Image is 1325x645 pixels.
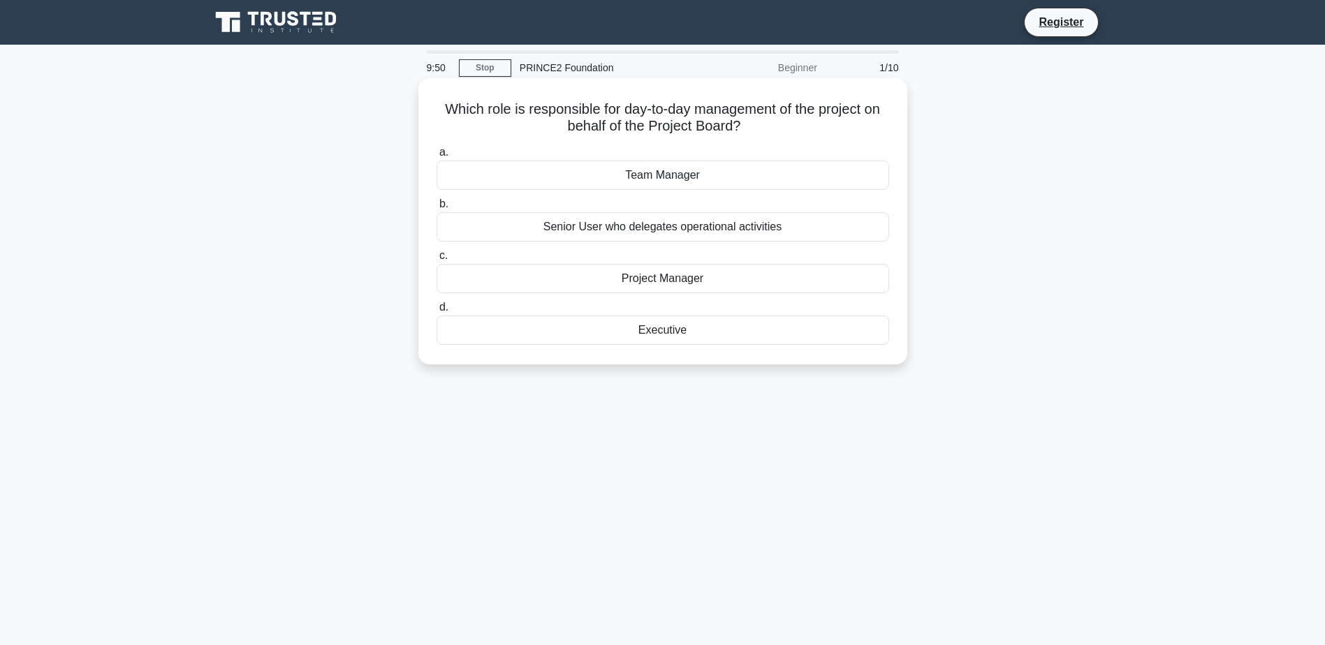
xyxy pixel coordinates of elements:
div: Senior User who delegates operational activities [437,212,889,242]
span: c. [439,249,448,261]
a: Stop [459,59,511,77]
div: Project Manager [437,264,889,293]
h5: Which role is responsible for day-to-day management of the project on behalf of the Project Board? [435,101,891,135]
div: PRINCE2 Foundation [511,54,703,82]
span: d. [439,301,448,313]
span: b. [439,198,448,209]
div: Beginner [703,54,826,82]
a: Register [1030,13,1092,31]
div: Team Manager [437,161,889,190]
div: 9:50 [418,54,459,82]
span: a. [439,146,448,158]
div: 1/10 [826,54,907,82]
div: Executive [437,316,889,345]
